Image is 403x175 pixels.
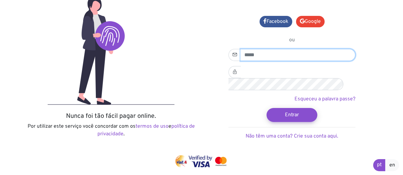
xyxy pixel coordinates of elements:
a: Facebook [260,16,292,27]
p: Por utilizar este serviço você concordar com os e . [25,123,197,138]
img: visa [188,155,212,167]
p: ou [228,36,355,44]
a: Esqueceu a palavra passe? [294,96,355,102]
img: mastercard [214,155,228,167]
a: en [385,159,399,171]
img: vinti4 [175,155,188,167]
a: pt [373,159,386,171]
a: Não têm uma conta? Crie sua conta aqui. [246,133,338,139]
a: termos de uso [135,123,168,130]
button: Entrar [267,108,317,122]
h5: Nunca foi tão fácil pagar online. [25,112,197,120]
a: Google [296,16,325,27]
